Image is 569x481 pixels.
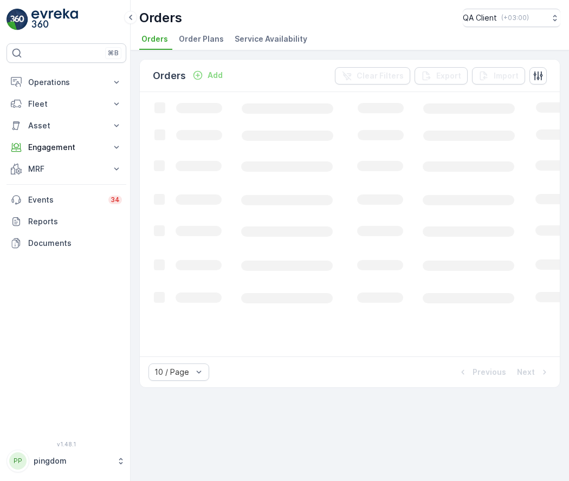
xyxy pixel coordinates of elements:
[139,9,182,27] p: Orders
[28,120,105,131] p: Asset
[517,367,535,378] p: Next
[28,99,105,109] p: Fleet
[153,68,186,83] p: Orders
[494,70,519,81] p: Import
[7,189,126,211] a: Events34
[415,67,468,84] button: Export
[7,232,126,254] a: Documents
[7,450,126,472] button: PPpingdom
[463,12,497,23] p: QA Client
[28,77,105,88] p: Operations
[335,67,410,84] button: Clear Filters
[28,164,105,174] p: MRF
[188,69,227,82] button: Add
[357,70,404,81] p: Clear Filters
[111,196,120,204] p: 34
[473,367,506,378] p: Previous
[7,158,126,180] button: MRF
[208,70,223,81] p: Add
[141,34,168,44] span: Orders
[7,93,126,115] button: Fleet
[235,34,307,44] span: Service Availability
[179,34,224,44] span: Order Plans
[436,70,461,81] p: Export
[9,452,27,470] div: PP
[7,71,126,93] button: Operations
[7,136,126,158] button: Engagement
[7,9,28,30] img: logo
[28,216,122,227] p: Reports
[28,238,122,249] p: Documents
[28,194,102,205] p: Events
[34,456,111,466] p: pingdom
[7,441,126,447] span: v 1.48.1
[31,9,78,30] img: logo_light-DOdMpM7g.png
[516,366,551,379] button: Next
[108,49,119,57] p: ⌘B
[501,14,529,22] p: ( +03:00 )
[463,9,560,27] button: QA Client(+03:00)
[28,142,105,153] p: Engagement
[7,211,126,232] a: Reports
[456,366,507,379] button: Previous
[472,67,525,84] button: Import
[7,115,126,136] button: Asset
